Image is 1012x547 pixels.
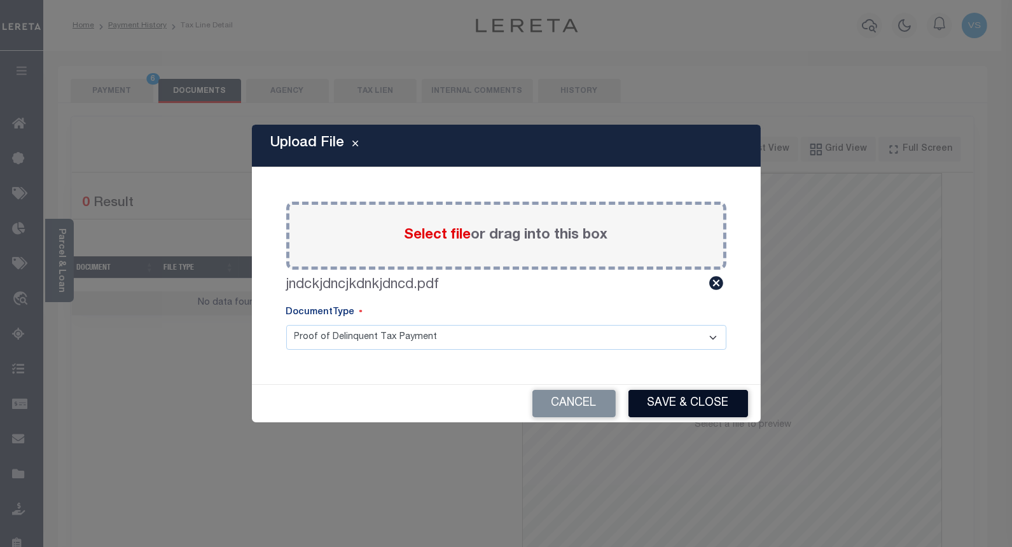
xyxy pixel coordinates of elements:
label: or drag into this box [405,225,608,246]
span: Select file [405,228,471,242]
button: Close [345,138,367,153]
h5: Upload File [271,135,345,151]
button: Cancel [532,390,616,417]
label: jndckjdncjkdnkjdncd.pdf [286,275,440,296]
button: Save & Close [628,390,748,417]
label: DocumentType [286,306,363,320]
